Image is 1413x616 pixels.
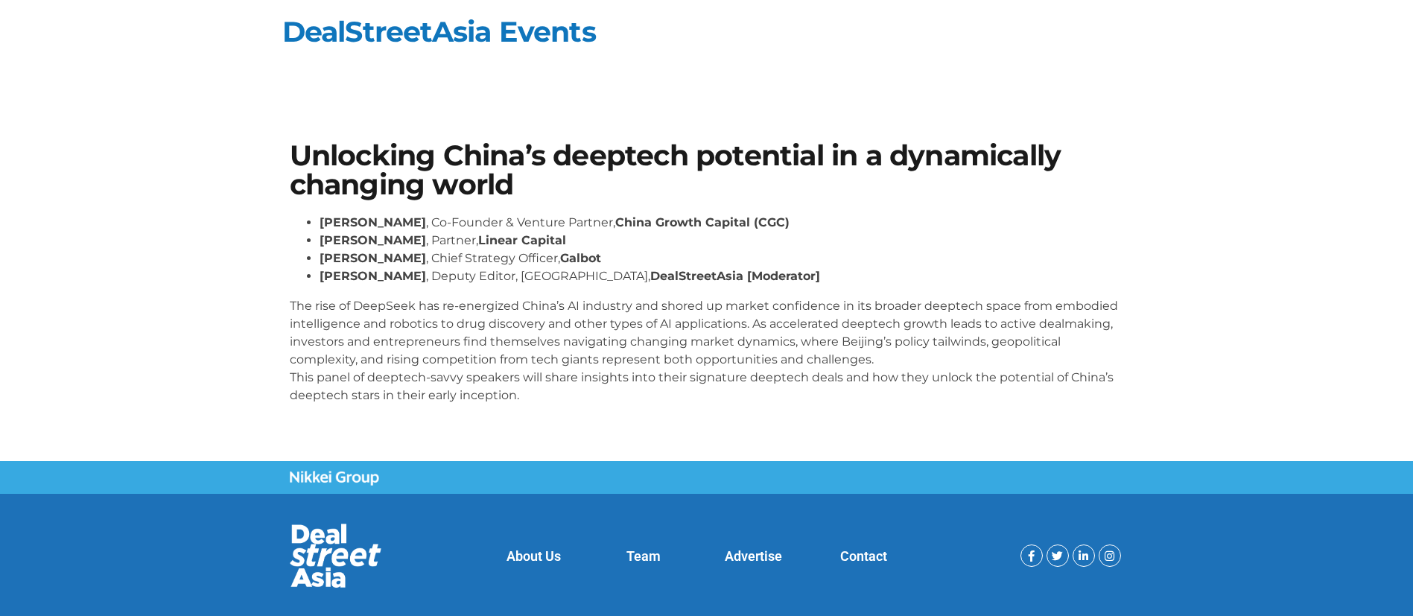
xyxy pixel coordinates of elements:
[290,471,379,486] img: Nikkei Group
[320,267,1124,285] li: , Deputy Editor, [GEOGRAPHIC_DATA],
[290,297,1124,404] p: The rise of DeepSeek has re-energized China’s AI industry and shored up market confidence in its ...
[320,233,426,247] strong: [PERSON_NAME]
[320,214,1124,232] li: , Co-Founder & Venture Partner,
[320,215,426,229] strong: [PERSON_NAME]
[320,250,1124,267] li: , Chief Strategy Officer,
[560,251,601,265] strong: Galbot
[725,548,782,564] a: Advertise
[626,548,661,564] a: Team
[282,14,596,49] a: DealStreetAsia Events
[650,269,820,283] strong: DealStreetAsia [Moderator]
[840,548,887,564] a: Contact
[507,548,561,564] a: About Us
[320,269,426,283] strong: [PERSON_NAME]
[320,251,426,265] strong: [PERSON_NAME]
[320,232,1124,250] li: , Partner,
[478,233,566,247] strong: Linear Capital
[615,215,790,229] strong: China Growth Capital (CGC)
[290,142,1124,199] h1: Unlocking China’s deeptech potential in a dynamically changing world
